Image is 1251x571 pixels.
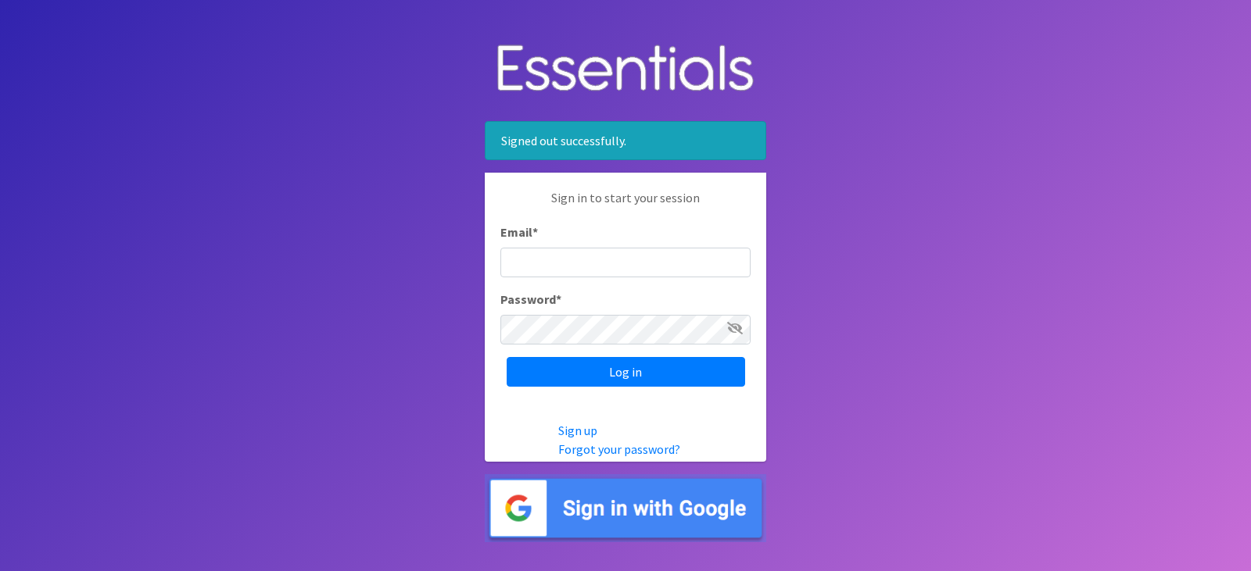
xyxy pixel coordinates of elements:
img: Human Essentials [485,29,766,109]
input: Log in [507,357,745,387]
p: Sign in to start your session [500,188,751,223]
abbr: required [532,224,538,240]
img: Sign in with Google [485,474,766,542]
a: Forgot your password? [558,441,680,457]
label: Password [500,290,561,309]
label: Email [500,223,538,241]
abbr: required [556,291,561,307]
a: Sign up [558,423,597,438]
div: Signed out successfully. [485,121,766,160]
